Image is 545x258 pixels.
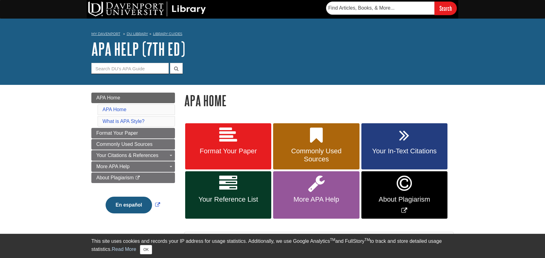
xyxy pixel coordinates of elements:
[140,245,152,254] button: Close
[91,139,175,150] a: Commonly Used Sources
[364,238,370,242] sup: TM
[366,195,443,203] span: About Plagiarism
[185,171,271,219] a: Your Reference List
[185,232,453,249] h2: What is APA Style?
[112,247,136,252] a: Read More
[96,95,120,100] span: APA Home
[434,2,457,15] input: Search
[153,32,182,36] a: Library Guides
[91,63,169,74] input: Search DU's APA Guide
[91,128,175,138] a: Format Your Paper
[96,142,152,147] span: Commonly Used Sources
[96,175,134,180] span: About Plagiarism
[190,147,267,155] span: Format Your Paper
[91,30,454,40] nav: breadcrumb
[91,173,175,183] a: About Plagiarism
[91,161,175,172] a: More APA Help
[96,153,158,158] span: Your Citations & References
[184,93,454,108] h1: APA Home
[88,2,206,16] img: DU Library
[91,238,454,254] div: This site uses cookies and records your IP address for usage statistics. Additionally, we use Goo...
[330,238,335,242] sup: TM
[91,39,185,59] a: APA Help (7th Ed)
[366,147,443,155] span: Your In-Text Citations
[91,150,175,161] a: Your Citations & References
[361,171,447,219] a: Link opens in new window
[185,123,271,170] a: Format Your Paper
[104,202,161,208] a: Link opens in new window
[190,195,267,203] span: Your Reference List
[273,171,359,219] a: More APA Help
[96,130,138,136] span: Format Your Paper
[278,147,355,163] span: Commonly Used Sources
[91,93,175,103] a: APA Home
[96,164,129,169] span: More APA Help
[278,195,355,203] span: More APA Help
[91,93,175,224] div: Guide Page Menu
[91,31,120,37] a: My Davenport
[135,176,140,180] i: This link opens in a new window
[326,2,457,15] form: Searches DU Library's articles, books, and more
[361,123,447,170] a: Your In-Text Citations
[102,119,145,124] a: What is APA Style?
[273,123,359,170] a: Commonly Used Sources
[106,197,152,213] button: En español
[127,32,148,36] a: DU Library
[326,2,434,15] input: Find Articles, Books, & More...
[102,107,126,112] a: APA Home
